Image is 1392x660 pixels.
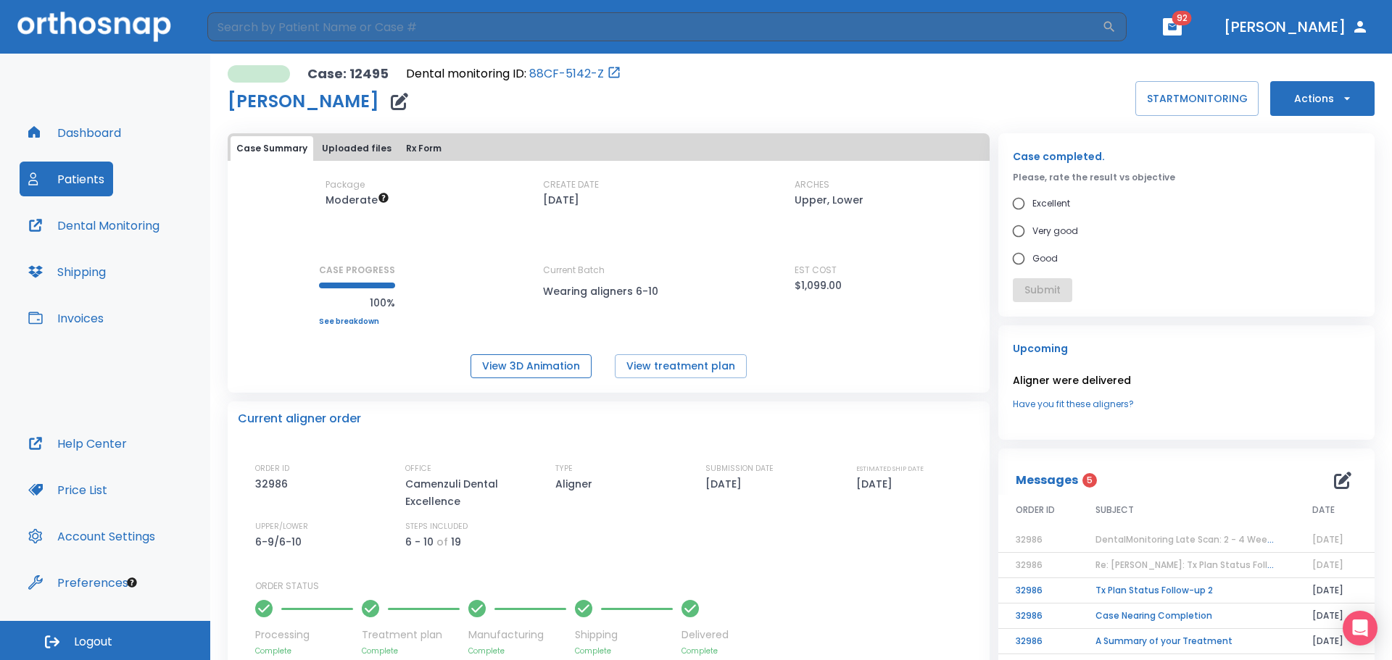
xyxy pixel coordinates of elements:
button: View treatment plan [615,354,747,378]
p: Processing [255,627,353,643]
button: Invoices [20,301,112,335]
p: CREATE DATE [543,178,599,191]
p: EST COST [795,264,837,277]
p: Upcoming [1013,340,1360,357]
button: View 3D Animation [471,354,592,378]
button: [PERSON_NAME] [1218,14,1375,40]
p: Complete [362,646,460,656]
p: Complete [681,646,729,656]
p: Shipping [575,627,673,643]
p: OFFICE [405,462,431,475]
p: Camenzuli Dental Excellence [405,475,529,510]
td: A Summary of your Treatment [1078,629,1295,654]
p: Dental monitoring ID: [406,65,526,83]
span: 5 [1082,473,1097,488]
span: ORDER ID [1016,504,1055,517]
button: Case Summary [231,136,313,161]
button: Patients [20,162,113,196]
span: Excellent [1032,195,1070,212]
img: Orthosnap [17,12,171,41]
p: Case completed. [1013,148,1360,165]
span: [DATE] [1312,533,1343,546]
p: ESTIMATED SHIP DATE [856,462,924,475]
p: 6-9/6-10 [255,533,307,551]
span: Re: [PERSON_NAME]: Tx Plan Status Follow-up 2 | [12495:32986] [1095,559,1375,571]
td: 32986 [998,603,1078,629]
p: Aligner were delivered [1013,372,1360,389]
p: Complete [468,646,566,656]
p: 32986 [255,475,293,493]
p: Wearing aligners 6-10 [543,283,674,300]
p: of [436,533,448,551]
p: ORDER STATUS [255,580,979,593]
button: Price List [20,472,116,507]
p: [DATE] [705,475,747,493]
td: [DATE] [1295,629,1375,654]
button: Dental Monitoring [20,208,168,243]
button: Actions [1270,81,1375,116]
p: Messages [1016,472,1078,489]
p: ORDER ID [255,462,289,475]
button: Account Settings [20,519,164,554]
div: Open patient in dental monitoring portal [406,65,621,83]
a: See breakdown [319,317,395,326]
p: UPPER/LOWER [255,520,308,533]
span: Good [1032,250,1058,267]
a: 88CF-5142-Z [529,65,604,83]
p: 6 - 10 [405,533,434,551]
div: Tooltip anchor [125,576,138,589]
span: [DATE] [1312,559,1343,571]
p: Complete [575,646,673,656]
p: Current aligner order [238,410,361,427]
p: [DATE] [856,475,898,493]
p: STEPS INCLUDED [405,520,468,533]
div: Open Intercom Messenger [1343,611,1377,646]
p: Manufacturing [468,627,566,643]
h1: [PERSON_NAME] [228,93,379,110]
p: SUBMISSION DATE [705,462,774,475]
p: ARCHES [795,178,829,191]
p: Treatment plan [362,627,460,643]
td: [DATE] [1295,578,1375,603]
p: Complete [255,646,353,656]
span: SUBJECT [1095,504,1134,517]
button: Preferences [20,565,137,600]
p: [DATE] [543,191,579,209]
td: Tx Plan Status Follow-up 2 [1078,578,1295,603]
div: tabs [231,136,987,161]
button: Dashboard [20,115,130,150]
input: Search by Patient Name or Case # [207,12,1102,41]
span: 92 [1172,11,1192,25]
p: TYPE [555,462,573,475]
span: Up to 20 Steps (40 aligners) [326,193,389,207]
p: Upper, Lower [795,191,863,209]
button: Help Center [20,426,136,461]
span: 32986 [1016,533,1043,546]
p: Case: 12495 [307,65,389,83]
p: $1,099.00 [795,277,842,294]
span: Logout [74,634,112,650]
span: DentalMonitoring Late Scan: 2 - 4 Weeks Notification [1095,533,1332,546]
td: Case Nearing Completion [1078,603,1295,629]
span: DATE [1312,504,1335,517]
button: Shipping [20,254,115,289]
p: Current Batch [543,264,674,277]
td: [DATE] [1295,603,1375,629]
button: Rx Form [400,136,447,161]
td: 32986 [998,629,1078,654]
p: 19 [451,533,461,551]
p: 100% [319,294,395,312]
span: Very good [1032,222,1078,240]
td: 32986 [998,578,1078,603]
p: CASE PROGRESS [319,264,395,277]
p: Aligner [555,475,597,493]
a: Have you fit these aligners? [1013,398,1360,411]
span: 32986 [1016,559,1043,571]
